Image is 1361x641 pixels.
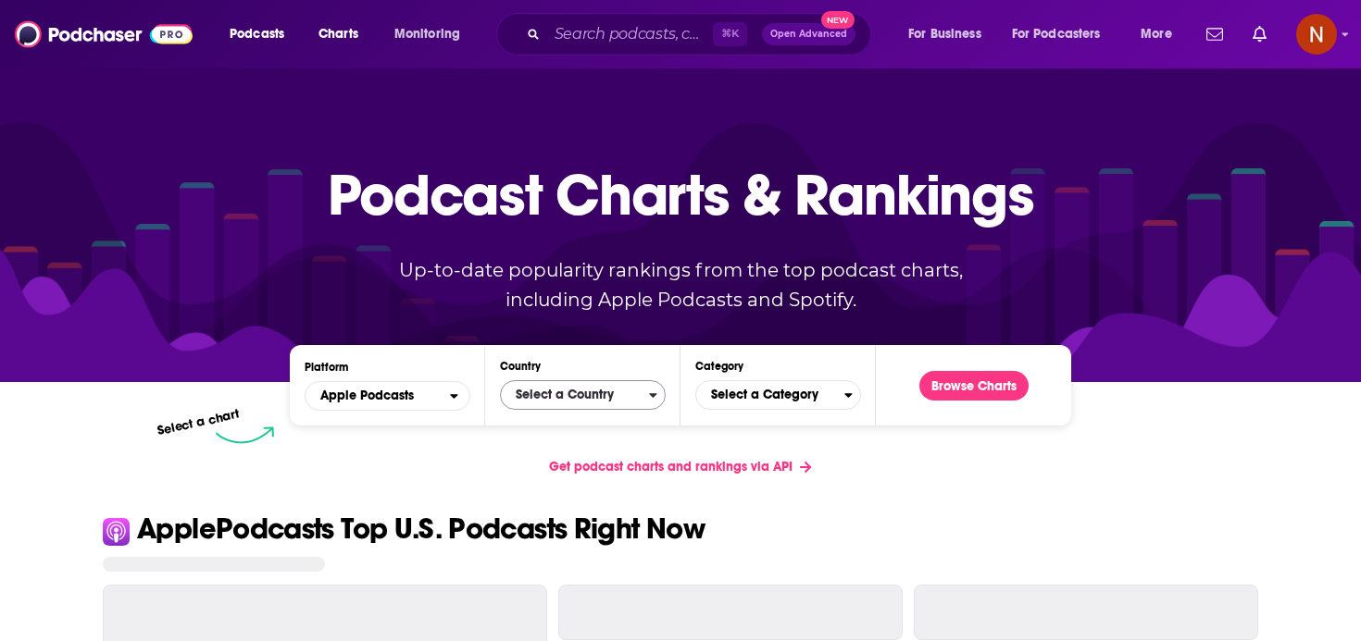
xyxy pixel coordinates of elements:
img: Podchaser - Follow, Share and Rate Podcasts [15,17,193,52]
a: Show notifications dropdown [1245,18,1274,50]
p: Podcast Charts & Rankings [328,134,1034,254]
span: Podcasts [230,21,284,47]
button: open menu [1128,19,1195,49]
span: More [1141,21,1172,47]
span: Charts [318,21,358,47]
img: Apple Icon [103,518,130,545]
h2: Platforms [305,381,470,411]
p: Up-to-date popularity rankings from the top podcast charts, including Apple Podcasts and Spotify. [362,255,999,314]
img: select arrow [216,426,274,444]
p: Select a chart [156,406,241,438]
span: Get podcast charts and rankings via API [549,459,793,475]
img: User Profile [1296,14,1337,55]
span: Select a Country [501,379,649,411]
p: Apple Podcasts Top U.S. Podcasts Right Now [137,514,705,544]
button: open menu [895,19,1005,49]
a: Show notifications dropdown [1199,18,1230,50]
button: Countries [500,380,666,410]
a: Charts [306,19,369,49]
span: For Podcasters [1012,21,1101,47]
span: New [821,11,855,29]
span: Open Advanced [770,30,847,39]
span: Logged in as AdelNBM [1296,14,1337,55]
input: Search podcasts, credits, & more... [547,19,713,49]
span: For Business [908,21,981,47]
button: Categories [695,380,861,410]
button: open menu [305,381,470,411]
span: Select a Category [696,379,844,411]
div: Search podcasts, credits, & more... [514,13,889,55]
button: Show profile menu [1296,14,1337,55]
a: Get podcast charts and rankings via API [534,444,826,489]
span: ⌘ K [713,22,747,46]
button: Open AdvancedNew [762,23,855,45]
button: open menu [1000,19,1128,49]
button: open menu [381,19,484,49]
span: Apple Podcasts [306,380,450,412]
span: Monitoring [394,21,460,47]
button: open menu [217,19,308,49]
button: Browse Charts [919,371,1029,401]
